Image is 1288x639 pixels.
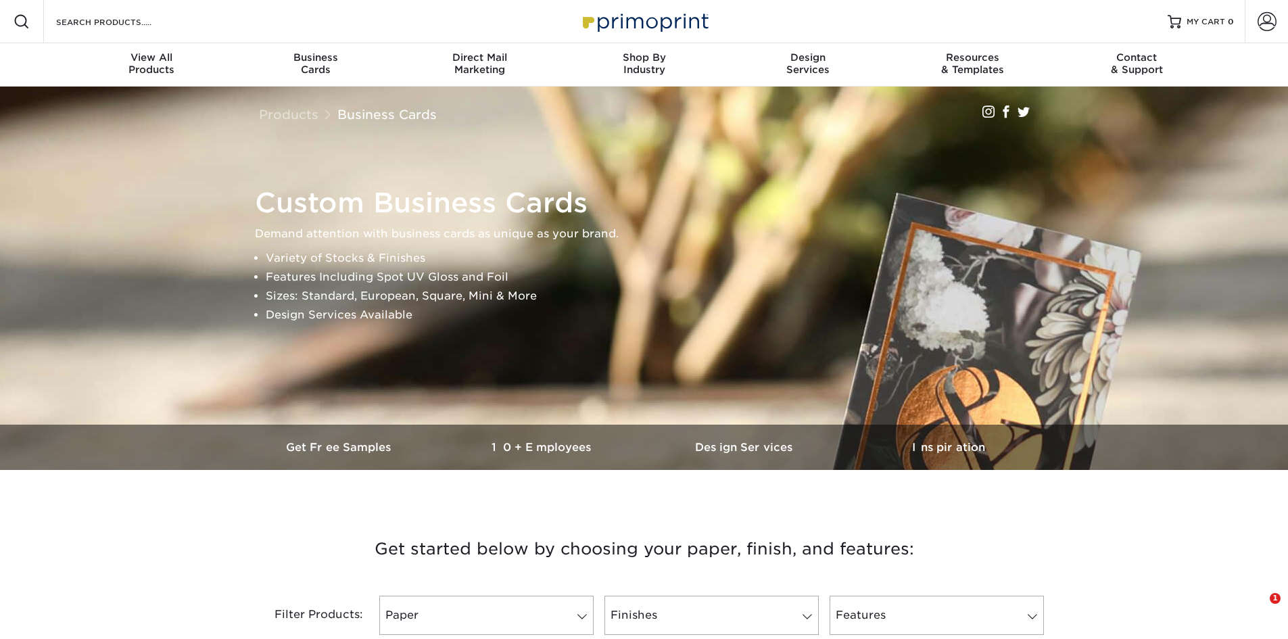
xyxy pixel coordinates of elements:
[255,224,1046,243] p: Demand attention with business cards as unique as your brand.
[266,287,1046,306] li: Sizes: Standard, European, Square, Mini & More
[337,107,437,122] a: Business Cards
[266,249,1046,268] li: Variety of Stocks & Finishes
[233,51,398,64] span: Business
[233,51,398,76] div: Cards
[890,43,1055,87] a: Resources& Templates
[1055,51,1219,76] div: & Support
[1228,17,1234,26] span: 0
[1055,51,1219,64] span: Contact
[259,107,318,122] a: Products
[239,425,442,470] a: Get Free Samples
[398,43,562,87] a: Direct MailMarketing
[1187,16,1225,28] span: MY CART
[644,425,847,470] a: Design Services
[442,425,644,470] a: 10+ Employees
[255,187,1046,219] h1: Custom Business Cards
[577,7,712,36] img: Primoprint
[847,425,1050,470] a: Inspiration
[239,596,374,635] div: Filter Products:
[890,51,1055,64] span: Resources
[398,51,562,64] span: Direct Mail
[70,51,234,76] div: Products
[890,51,1055,76] div: & Templates
[398,51,562,76] div: Marketing
[847,441,1050,454] h3: Inspiration
[726,51,890,64] span: Design
[239,441,442,454] h3: Get Free Samples
[55,14,187,30] input: SEARCH PRODUCTS.....
[1242,593,1274,625] iframe: Intercom live chat
[266,268,1046,287] li: Features Including Spot UV Gloss and Foil
[3,598,115,634] iframe: Google Customer Reviews
[726,43,890,87] a: DesignServices
[604,596,819,635] a: Finishes
[644,441,847,454] h3: Design Services
[1055,43,1219,87] a: Contact& Support
[562,51,726,64] span: Shop By
[233,43,398,87] a: BusinessCards
[379,596,594,635] a: Paper
[70,43,234,87] a: View AllProducts
[562,43,726,87] a: Shop ByIndustry
[70,51,234,64] span: View All
[726,51,890,76] div: Services
[442,441,644,454] h3: 10+ Employees
[562,51,726,76] div: Industry
[249,519,1040,579] h3: Get started below by choosing your paper, finish, and features:
[266,306,1046,325] li: Design Services Available
[830,596,1044,635] a: Features
[1270,593,1281,604] span: 1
